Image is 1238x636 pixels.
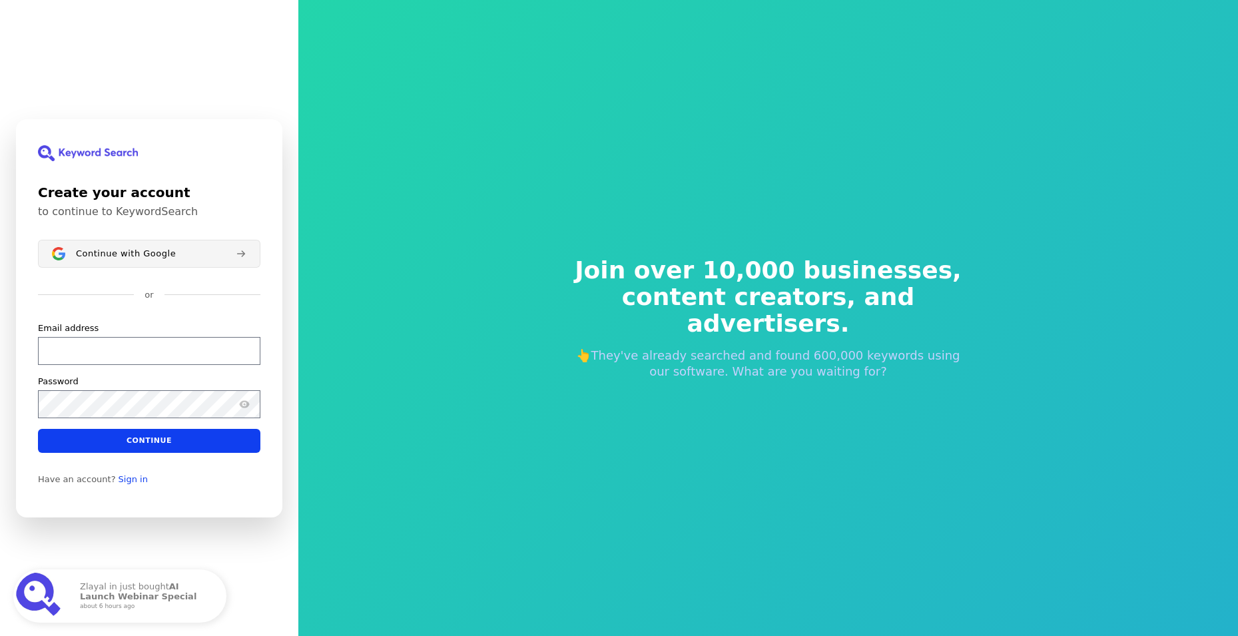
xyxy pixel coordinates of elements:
span: content creators, and advertisers. [566,284,971,337]
button: Show password [236,396,252,412]
span: Continue with Google [76,248,176,258]
span: Have an account? [38,474,116,484]
strong: AI Launch Webinar Special [80,581,196,601]
button: Continue [38,428,260,452]
button: Sign in with GoogleContinue with Google [38,240,260,268]
span: Join over 10,000 businesses, [566,257,971,284]
small: about 6 hours ago [80,603,209,610]
p: Zlayal in just bought [80,582,213,609]
p: 👆They've already searched and found 600,000 keywords using our software. What are you waiting for? [566,348,971,380]
p: to continue to KeywordSearch [38,205,260,218]
h1: Create your account [38,182,260,202]
label: Password [38,375,79,387]
img: KeywordSearch [38,145,138,161]
img: AI Launch Webinar Special [16,572,64,620]
a: Sign in [119,474,148,484]
p: or [145,289,153,301]
img: Sign in with Google [52,247,65,260]
label: Email address [38,322,99,334]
